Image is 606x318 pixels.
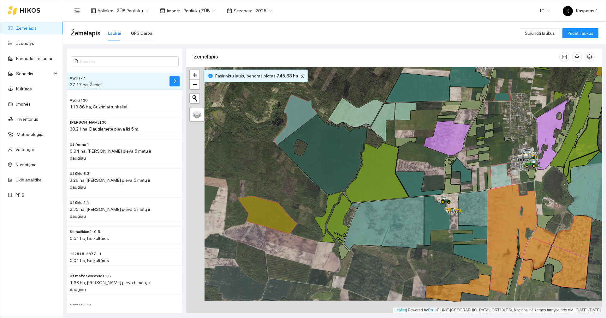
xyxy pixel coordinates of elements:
span: column-width [560,54,569,59]
span: Vygių 120 [70,97,88,103]
span: menu-fold [74,8,80,14]
a: PPIS [15,193,24,198]
button: arrow-right [169,76,180,86]
span: | [436,308,437,312]
span: close [299,74,306,78]
a: Pridėti laukus [562,31,598,36]
span: Už fermų 1 [70,142,89,148]
span: 0.01 ha, Be kultūros [70,258,109,263]
span: Sandėlis [16,67,52,80]
span: 1.63 ha, [PERSON_NAME] pieva 5 metų ir daugiau [70,280,151,292]
span: 2025 [256,6,272,15]
span: Žemėlapis [71,28,100,38]
span: 0.51 ha, Be kultūros [70,236,109,241]
span: shop [160,8,165,13]
span: Semaškienės 0.5 [70,229,100,235]
a: Zoom in [190,70,199,80]
button: menu-fold [71,4,83,17]
span: K [567,6,569,16]
span: Pridėti laukus [567,30,593,37]
a: Užduotys [15,41,34,46]
span: Už mažos aikštelės 1,6 [70,273,111,279]
span: 3.28 ha, [PERSON_NAME] pieva 5 metų ir daugiau [70,178,150,190]
div: Laukai [108,30,121,37]
a: Įmonės [16,101,31,107]
span: info-circle [208,74,213,78]
span: Sujungti laukus [525,30,555,37]
span: Grioviai - 14 [70,302,92,308]
span: 122515-2377 - 1 [70,251,102,257]
span: Vygių 27 [70,75,85,81]
a: Esri [428,308,435,312]
a: Zoom out [190,80,199,89]
span: 119.86 ha, Cukriniai runkeliai [70,104,127,109]
a: Meteorologija [17,132,44,137]
span: + [193,71,197,79]
span: 27.17 ha, Žirniai [70,82,102,87]
div: Žemėlapis [194,48,559,66]
a: Panaudoti resursai [16,56,52,61]
button: Sujungti laukus [520,28,560,38]
span: Prie Štombergo 30 [70,119,107,125]
a: Layers [190,107,204,121]
button: Pridėti laukus [562,28,598,38]
span: arrow-right [172,78,177,84]
span: layout [91,8,96,13]
span: Kasparas 1 [563,8,598,13]
button: close [299,72,306,80]
button: Initiate a new search [190,94,199,103]
span: Sezonas : [234,7,252,14]
b: 745.88 ha [276,73,298,78]
span: Už ūkio 2.4 [70,200,89,206]
span: − [193,80,197,88]
span: 30.21 ha, Daugiametė pieva iki 5 m. [70,126,139,131]
span: search [74,59,79,64]
span: Už ūkio 3.3 [70,171,89,177]
a: Žemėlapis [16,26,37,31]
input: Paieška [80,58,175,65]
a: Vartotojai [15,147,34,152]
span: Įmonė : [167,7,180,14]
span: Aplinka : [98,7,113,14]
a: Sujungti laukus [520,31,560,36]
span: 2.35 ha, [PERSON_NAME] pieva 5 metų ir daugiau [70,207,150,219]
span: calendar [227,8,232,13]
a: Inventorius [17,117,38,122]
div: GPS Darbai [131,30,153,37]
div: | Powered by © HNIT-[GEOGRAPHIC_DATA]; ORT10LT ©, Nacionalinė žemės tarnyba prie AM, [DATE]-[DATE] [393,308,602,313]
span: Pauliukų ŽŪB [184,6,216,15]
a: Nustatymai [15,162,38,167]
span: Pasirinktų laukų bendras plotas : [215,72,298,79]
span: 0.94 ha, [PERSON_NAME] pieva 5 metų ir daugiau [70,149,151,161]
a: Leaflet [395,308,406,312]
a: Kultūros [16,86,32,91]
span: ŽŪB Pauliukų [117,6,149,15]
a: Ūkio analitika [15,177,42,182]
button: column-width [559,52,569,62]
span: LT [540,6,550,15]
